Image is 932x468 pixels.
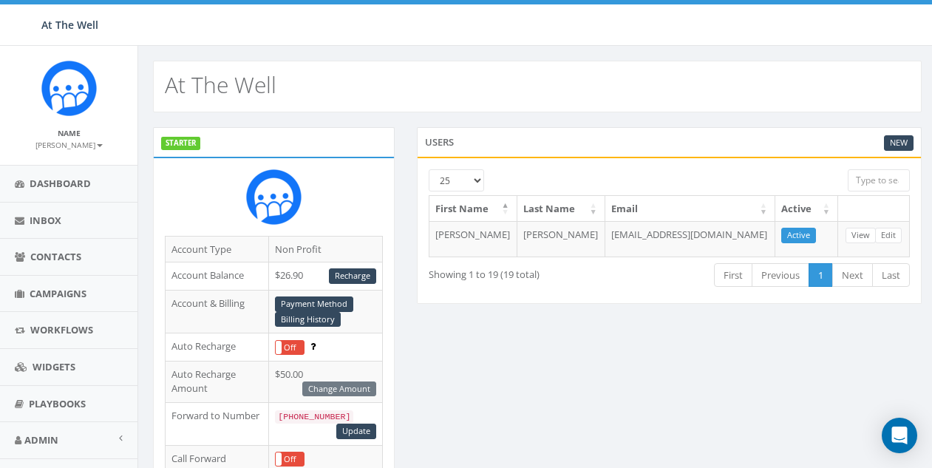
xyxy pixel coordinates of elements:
img: Rally_Corp_Icon.png [246,169,302,225]
th: First Name: activate to sort column descending [429,196,517,222]
a: View [846,228,876,243]
td: [PERSON_NAME] [517,221,605,257]
a: Next [832,263,873,288]
th: Active: activate to sort column ascending [775,196,838,222]
td: [PERSON_NAME] [429,221,517,257]
img: Rally_Corp_Icon.png [41,61,97,116]
small: Name [58,128,81,138]
div: Open Intercom Messenger [882,418,917,453]
a: Payment Method [275,296,353,312]
input: Type to search [848,169,910,191]
div: Showing 1 to 19 (19 total) [429,262,616,282]
a: 1 [809,263,833,288]
a: Previous [752,263,809,288]
label: STARTER [161,137,200,150]
a: Active [781,228,816,243]
th: Email: activate to sort column ascending [605,196,775,222]
span: Widgets [33,360,75,373]
td: Auto Recharge [166,333,269,362]
td: $26.90 [269,262,382,291]
span: Dashboard [30,177,91,190]
div: Users [417,127,922,157]
a: Update [336,424,376,439]
a: [PERSON_NAME] [35,138,103,151]
label: Off [276,452,304,466]
span: Admin [24,433,58,447]
h2: At The Well [165,72,276,97]
code: [PHONE_NUMBER] [275,410,353,424]
a: Recharge [329,268,376,284]
span: Campaigns [30,287,86,300]
td: Account & Billing [166,290,269,333]
a: Billing History [275,312,341,328]
td: Non Profit [269,236,382,262]
td: Account Type [166,236,269,262]
a: Edit [875,228,902,243]
span: Workflows [30,323,93,336]
div: OnOff [275,340,305,355]
td: [EMAIL_ADDRESS][DOMAIN_NAME] [605,221,775,257]
span: Enable to prevent campaign failure. [310,339,316,353]
a: New [884,135,914,151]
th: Last Name: activate to sort column ascending [517,196,605,222]
td: Account Balance [166,262,269,291]
td: Auto Recharge Amount [166,361,269,402]
span: Contacts [30,250,81,263]
td: Forward to Number [166,403,269,445]
a: First [714,263,752,288]
div: OnOff [275,452,305,467]
a: Last [872,263,910,288]
span: Inbox [30,214,61,227]
span: Playbooks [29,397,86,410]
small: [PERSON_NAME] [35,140,103,150]
label: Off [276,341,304,354]
span: At The Well [41,18,98,32]
td: $50.00 [269,361,382,402]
